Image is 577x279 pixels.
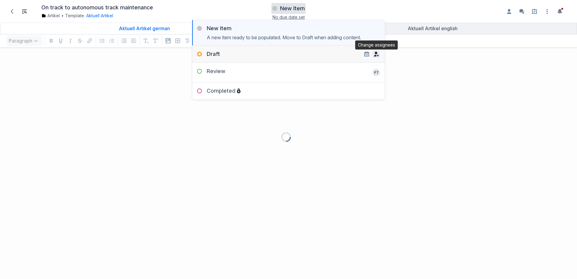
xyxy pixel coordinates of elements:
[20,7,29,16] button: Toggle Item List
[0,23,288,34] a: Aktuell Artikel german
[197,3,380,20] div: New ItemNo due date setNew Item A new item ready to be populated. Move to Draft when adding conte...
[192,87,241,95] div: Completed
[41,4,153,11] h1: On track to autonomous track maintenance
[85,13,113,19] div: Aktuell Artikel
[3,25,286,31] div: Aktuell Artikel german
[41,13,190,19] div: Template:
[517,7,527,16] button: Enable the commenting sidebar
[530,7,539,16] a: Setup guide
[61,13,64,19] span: •
[41,13,60,19] a: Artikel
[291,25,574,31] div: Aktuell Artikel english
[192,68,225,77] div: Review
[5,34,43,47] div: Paragraph
[271,3,306,14] button: New Item
[86,13,113,19] button: Aktuell Artikel
[7,6,17,17] a: Back
[555,7,565,16] button: Toggle the notification sidebar
[280,5,305,12] h3: New Item
[273,14,305,20] button: No due date set
[363,50,370,58] button: Set a due date
[504,7,514,16] button: Enable the assignees sidebar
[373,50,380,58] button: Change assignees
[192,50,220,58] div: Draft
[192,25,231,32] div: New Item
[373,69,380,76] span: PT
[207,32,380,40] p: A new item ready to be populated. Move to Draft when adding content.
[288,23,577,34] a: Aktuell Artikel english
[373,69,380,75] span: PT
